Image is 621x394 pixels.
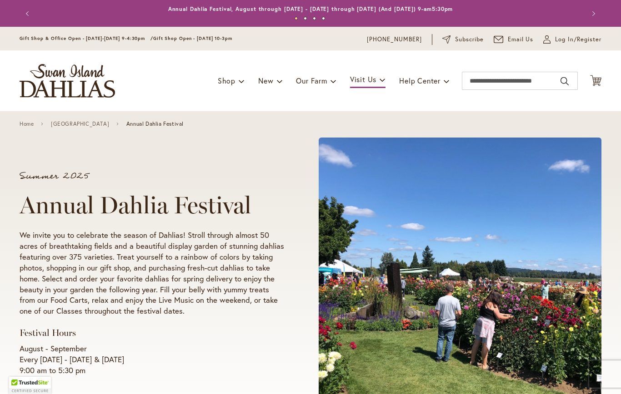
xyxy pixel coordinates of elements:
[295,17,298,20] button: 1 of 4
[322,17,325,20] button: 4 of 4
[20,35,153,41] span: Gift Shop & Office Open - [DATE]-[DATE] 9-4:30pm /
[296,76,327,85] span: Our Farm
[494,35,534,44] a: Email Us
[20,230,284,317] p: We invite you to celebrate the season of Dahlias! Stroll through almost 50 acres of breathtaking ...
[126,121,184,127] span: Annual Dahlia Festival
[543,35,601,44] a: Log In/Register
[455,35,484,44] span: Subscribe
[583,5,601,23] button: Next
[367,35,422,44] a: [PHONE_NUMBER]
[153,35,232,41] span: Gift Shop Open - [DATE] 10-3pm
[20,5,38,23] button: Previous
[20,121,34,127] a: Home
[258,76,273,85] span: New
[51,121,109,127] a: [GEOGRAPHIC_DATA]
[20,64,115,98] a: store logo
[555,35,601,44] span: Log In/Register
[399,76,441,85] span: Help Center
[218,76,235,85] span: Shop
[304,17,307,20] button: 2 of 4
[20,343,284,376] p: August - September Every [DATE] - [DATE] & [DATE] 9:00 am to 5:30 pm
[20,192,284,219] h1: Annual Dahlia Festival
[313,17,316,20] button: 3 of 4
[350,74,376,84] span: Visit Us
[168,5,453,12] a: Annual Dahlia Festival, August through [DATE] - [DATE] through [DATE] (And [DATE]) 9-am5:30pm
[442,35,484,44] a: Subscribe
[508,35,534,44] span: Email Us
[20,172,284,181] p: Summer 2025
[20,327,284,339] h3: Festival Hours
